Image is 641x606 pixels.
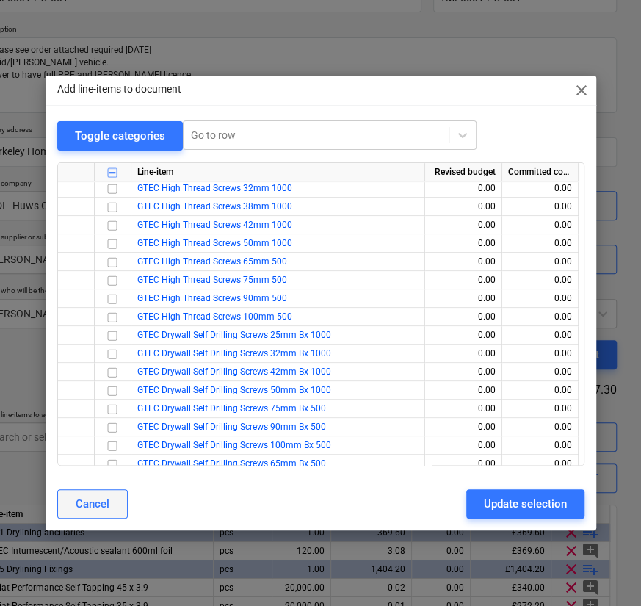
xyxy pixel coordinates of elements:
button: Update selection [466,489,584,519]
div: 0.00 [508,345,572,363]
div: 0.00 [508,234,572,253]
div: Update selection [484,494,567,513]
div: 0.00 [508,271,572,289]
div: 0.00 [431,418,496,436]
div: Committed costs [502,163,579,181]
a: GTEC Drywall Self Drilling Screws 32mm Bx 1000 [137,348,331,358]
div: 0.00 [508,326,572,345]
a: GTEC Drywall Self Drilling Screws 75mm Bx 500 [137,403,326,414]
a: GTEC High Thread Screws 38mm 1000 [137,201,292,212]
div: Toggle categories [75,126,165,145]
div: 0.00 [431,253,496,271]
a: GTEC High Thread Screws 100mm 500 [137,311,292,322]
div: 0.00 [431,436,496,455]
div: 0.00 [508,289,572,308]
span: close [573,82,590,99]
button: Cancel [57,489,128,519]
a: GTEC High Thread Screws 90mm 500 [137,293,287,303]
div: 0.00 [431,363,496,381]
div: 0.00 [431,234,496,253]
a: GTEC Drywall Self Drilling Screws 90mm Bx 500 [137,422,326,432]
button: Toggle categories [57,121,183,151]
iframe: Chat Widget [568,535,641,606]
div: 0.00 [508,400,572,418]
a: GTEC High Thread Screws 50mm 1000 [137,238,292,248]
div: Line-item [131,163,425,181]
div: 0.00 [431,308,496,326]
div: 0.00 [431,216,496,234]
a: GTEC Drywall Self Drilling Screws 65mm Bx 500 [137,458,326,469]
div: 0.00 [508,216,572,234]
div: 0.00 [508,198,572,216]
div: Cancel [76,494,109,513]
a: GTEC Drywall Self Drilling Screws 50mm Bx 1000 [137,385,331,395]
div: 0.00 [508,363,572,381]
div: 0.00 [508,381,572,400]
div: 0.00 [508,253,572,271]
a: GTEC High Thread Screws 75mm 500 [137,275,287,285]
div: 0.00 [431,271,496,289]
div: 0.00 [508,436,572,455]
div: 0.00 [508,455,572,473]
div: 0.00 [431,455,496,473]
div: 0.00 [431,179,496,198]
div: Revised budget [425,163,502,181]
a: GTEC High Thread Screws 65mm 500 [137,256,287,267]
a: GTEC High Thread Screws 42mm 1000 [137,220,292,230]
div: 0.00 [431,345,496,363]
p: Add line-items to document [57,82,181,97]
div: 0.00 [508,418,572,436]
div: 0.00 [431,381,496,400]
div: 0.00 [431,326,496,345]
div: 0.00 [431,289,496,308]
div: 0.00 [431,198,496,216]
div: 0.00 [508,308,572,326]
a: GTEC High Thread Screws 32mm 1000 [137,183,292,193]
div: 0.00 [431,400,496,418]
a: GTEC Drywall Self Drilling Screws 42mm Bx 1000 [137,367,331,377]
a: GTEC Drywall Self Drilling Screws 25mm Bx 1000 [137,330,331,340]
div: 0.00 [508,179,572,198]
a: GTEC Drywall Self Drilling Screws 100mm Bx 500 [137,440,331,450]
